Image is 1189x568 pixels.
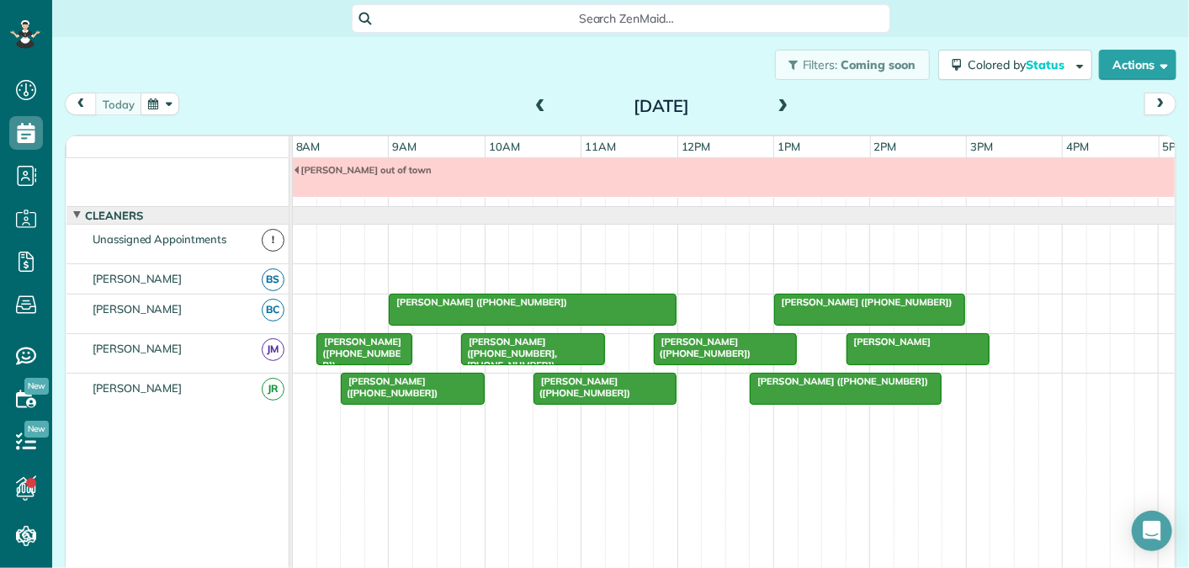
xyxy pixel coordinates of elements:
[89,272,186,285] span: [PERSON_NAME]
[967,140,996,153] span: 3pm
[556,97,767,115] h2: [DATE]
[1160,140,1189,153] span: 5pm
[82,209,146,222] span: Cleaners
[486,140,523,153] span: 10am
[89,302,186,316] span: [PERSON_NAME]
[460,336,557,372] span: [PERSON_NAME] ([PHONE_NUMBER], [PHONE_NUMBER])
[316,336,401,372] span: [PERSON_NAME] ([PHONE_NUMBER])
[89,342,186,355] span: [PERSON_NAME]
[1099,50,1176,80] button: Actions
[846,336,932,348] span: [PERSON_NAME]
[803,57,838,72] span: Filters:
[581,140,619,153] span: 11am
[1144,93,1176,115] button: next
[1132,511,1172,551] div: Open Intercom Messenger
[749,375,929,387] span: [PERSON_NAME] ([PHONE_NUMBER])
[938,50,1092,80] button: Colored byStatus
[773,296,953,308] span: [PERSON_NAME] ([PHONE_NUMBER])
[262,378,284,401] span: JR
[89,381,186,395] span: [PERSON_NAME]
[653,336,751,359] span: [PERSON_NAME] ([PHONE_NUMBER])
[293,164,433,176] span: [PERSON_NAME] out of town
[65,93,97,115] button: prev
[293,140,324,153] span: 8am
[533,375,631,399] span: [PERSON_NAME] ([PHONE_NUMBER])
[262,229,284,252] span: !
[24,421,49,438] span: New
[89,232,230,246] span: Unassigned Appointments
[678,140,714,153] span: 12pm
[1026,57,1067,72] span: Status
[841,57,916,72] span: Coming soon
[774,140,804,153] span: 1pm
[95,93,142,115] button: today
[968,57,1070,72] span: Colored by
[24,378,49,395] span: New
[388,296,568,308] span: [PERSON_NAME] ([PHONE_NUMBER])
[1063,140,1092,153] span: 4pm
[340,375,438,399] span: [PERSON_NAME] ([PHONE_NUMBER])
[262,268,284,291] span: BS
[871,140,900,153] span: 2pm
[262,338,284,361] span: JM
[389,140,420,153] span: 9am
[262,299,284,321] span: BC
